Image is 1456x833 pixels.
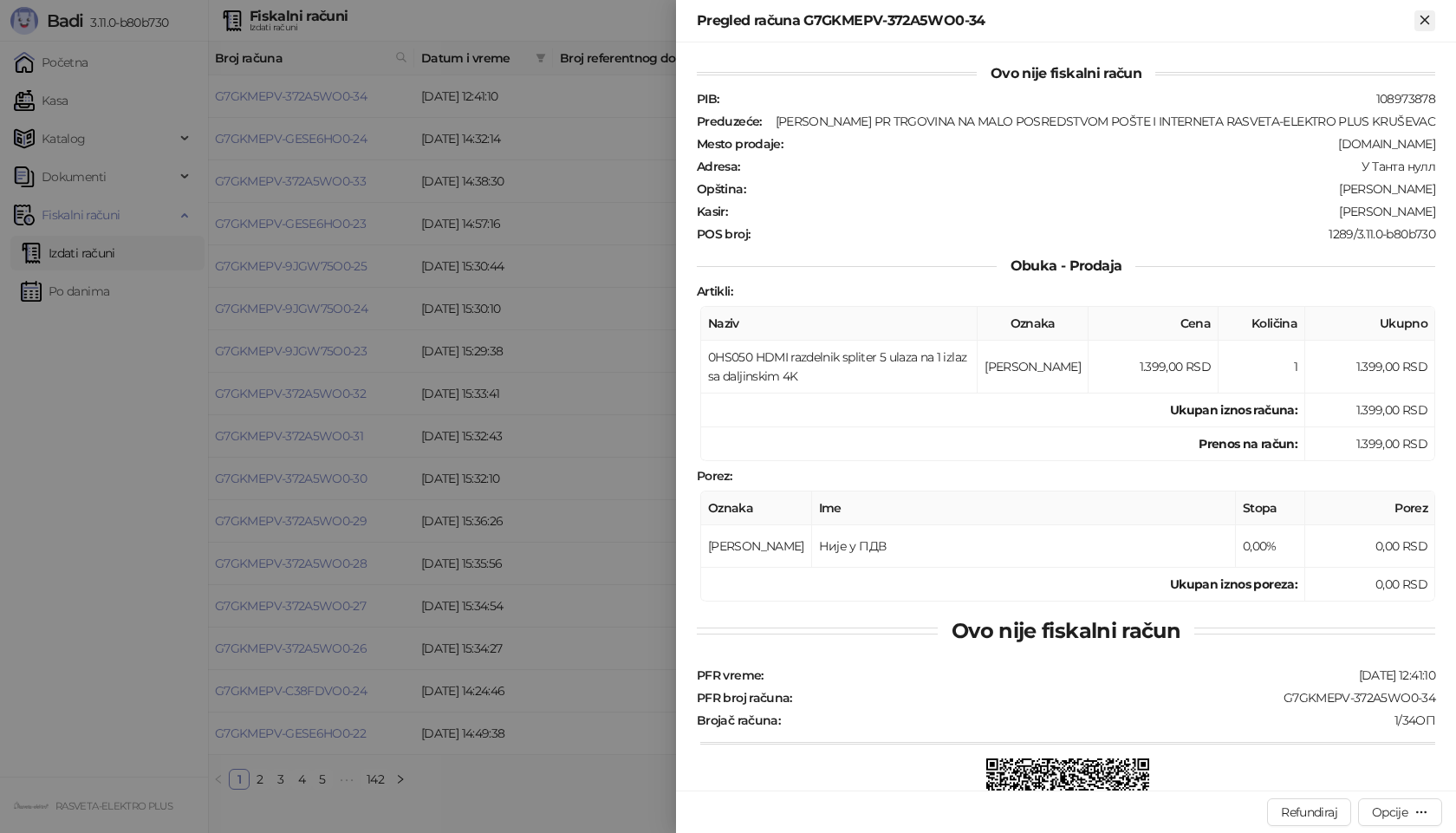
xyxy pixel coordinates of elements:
[978,307,1089,341] th: Oznaka
[1305,307,1435,341] th: Ukupno
[697,114,762,129] strong: Preduzeće :
[729,204,1437,219] div: [PERSON_NAME]
[812,491,1236,525] th: Ime
[697,91,718,107] strong: PIB :
[978,341,1089,394] td: [PERSON_NAME]
[747,181,1437,197] div: [PERSON_NAME]
[701,491,812,525] th: Oznaka
[1236,491,1305,525] th: Stopa
[812,525,1236,568] td: Није у ПДВ
[1199,436,1297,452] strong: Prenos na račun :
[764,114,1437,129] div: [PERSON_NAME] PR TRGOVINA NA MALO POSREDSTVOM POŠTE I INTERNETA RASVETA-ELEKTRO PLUS KRUŠEVAC
[701,307,978,341] th: Naziv
[1267,798,1351,826] button: Refundiraj
[751,226,1437,242] div: 1289/3.11.0-b80b730
[742,159,1437,174] div: У Танта нулл
[977,65,1155,81] span: Ovo nije fiskalni račun
[1305,525,1435,568] td: 0,00 RSD
[1372,804,1407,820] div: Opcije
[697,667,764,683] strong: PFR vreme :
[1305,427,1435,461] td: 1.399,00 RSD
[697,159,740,174] strong: Adresa :
[1170,576,1297,592] strong: Ukupan iznos poreza:
[720,91,1437,107] div: 108973878
[1305,491,1435,525] th: Porez
[697,204,727,219] strong: Kasir :
[1305,394,1435,427] td: 1.399,00 RSD
[782,713,1437,728] div: 1/34ОП
[1305,568,1435,602] td: 0,00 RSD
[1414,10,1435,31] button: Zatvori
[697,690,792,706] strong: PFR broj računa :
[938,618,1194,643] span: Ovo nije fiskalni račun
[701,525,812,568] td: [PERSON_NAME]
[1219,341,1305,394] td: 1
[697,136,783,152] strong: Mesto prodaje :
[697,468,731,484] strong: Porez :
[1236,525,1305,568] td: 0,00%
[1219,307,1305,341] th: Količina
[697,713,780,728] strong: Brojač računa :
[1170,402,1297,418] strong: Ukupan iznos računa :
[697,226,750,242] strong: POS broj :
[697,10,1414,31] div: Pregled računa G7GKMEPV-372A5WO0-34
[1305,341,1435,394] td: 1.399,00 RSD
[784,136,1437,152] div: [DOMAIN_NAME]
[701,341,978,394] td: 0HS050 HDMI razdelnik spliter 5 ulaza na 1 izlaz sa daljinskim 4K
[1358,798,1442,826] button: Opcije
[1089,341,1219,394] td: 1.399,00 RSD
[765,667,1437,683] div: [DATE] 12:41:10
[997,257,1135,274] span: Obuka - Prodaja
[697,283,732,299] strong: Artikli :
[697,181,745,197] strong: Opština :
[1089,307,1219,341] th: Cena
[794,690,1437,706] div: G7GKMEPV-372A5WO0-34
